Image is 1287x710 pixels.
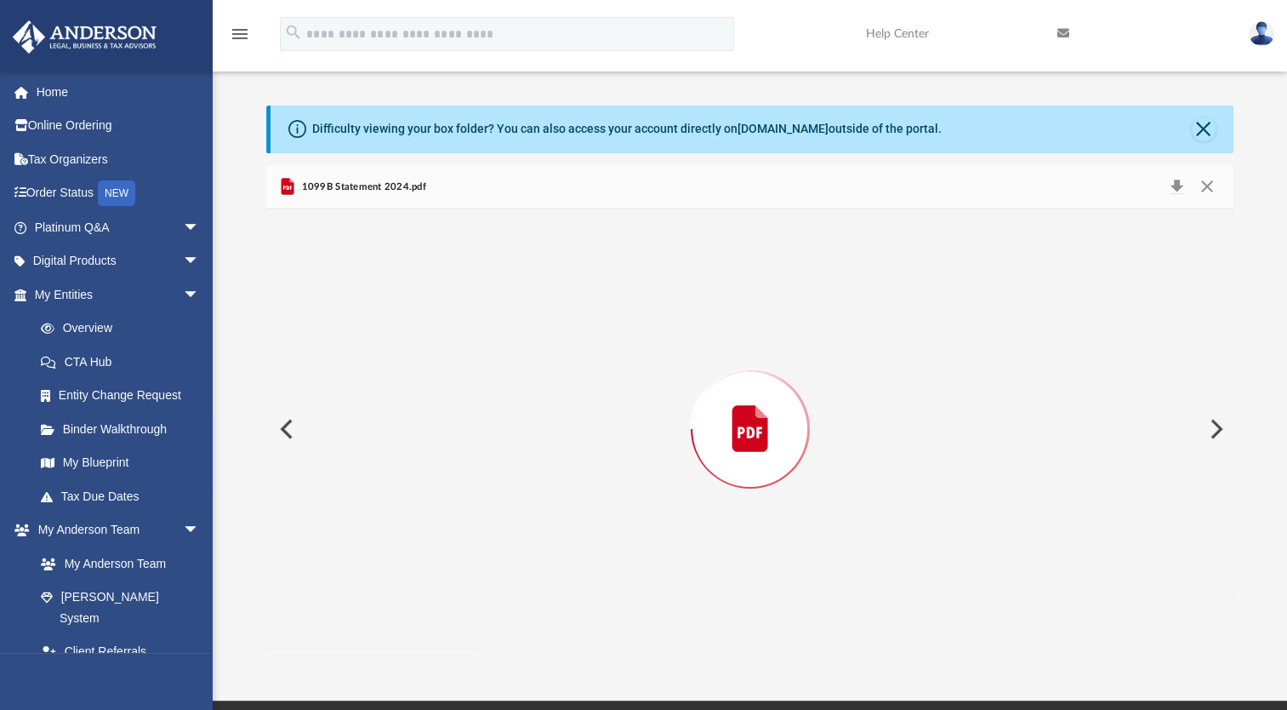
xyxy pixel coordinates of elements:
[284,23,303,42] i: search
[12,513,217,547] a: My Anderson Teamarrow_drop_down
[1161,175,1192,199] button: Download
[312,120,942,138] div: Difficulty viewing your box folder? You can also access your account directly on outside of the p...
[8,20,162,54] img: Anderson Advisors Platinum Portal
[183,278,217,312] span: arrow_drop_down
[24,479,225,513] a: Tax Due Dates
[24,581,217,635] a: [PERSON_NAME] System
[266,405,304,453] button: Previous File
[266,165,1233,650] div: Preview
[183,244,217,279] span: arrow_drop_down
[12,176,225,211] a: Order StatusNEW
[298,180,426,195] span: 1099B Statement 2024.pdf
[1196,405,1233,453] button: Next File
[24,379,225,413] a: Entity Change Request
[12,142,225,176] a: Tax Organizers
[183,210,217,245] span: arrow_drop_down
[12,278,225,312] a: My Entitiesarrow_drop_down
[24,635,217,669] a: Client Referrals
[12,75,225,109] a: Home
[183,513,217,548] span: arrow_drop_down
[1192,117,1216,141] button: Close
[98,180,135,206] div: NEW
[12,210,225,244] a: Platinum Q&Aarrow_drop_down
[1249,21,1274,46] img: User Pic
[1191,175,1222,199] button: Close
[24,412,225,446] a: Binder Walkthrough
[12,244,225,278] a: Digital Productsarrow_drop_down
[230,32,250,44] a: menu
[230,24,250,44] i: menu
[24,312,225,346] a: Overview
[24,446,217,480] a: My Blueprint
[737,122,829,135] a: [DOMAIN_NAME]
[24,547,208,581] a: My Anderson Team
[24,345,225,379] a: CTA Hub
[12,109,225,143] a: Online Ordering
